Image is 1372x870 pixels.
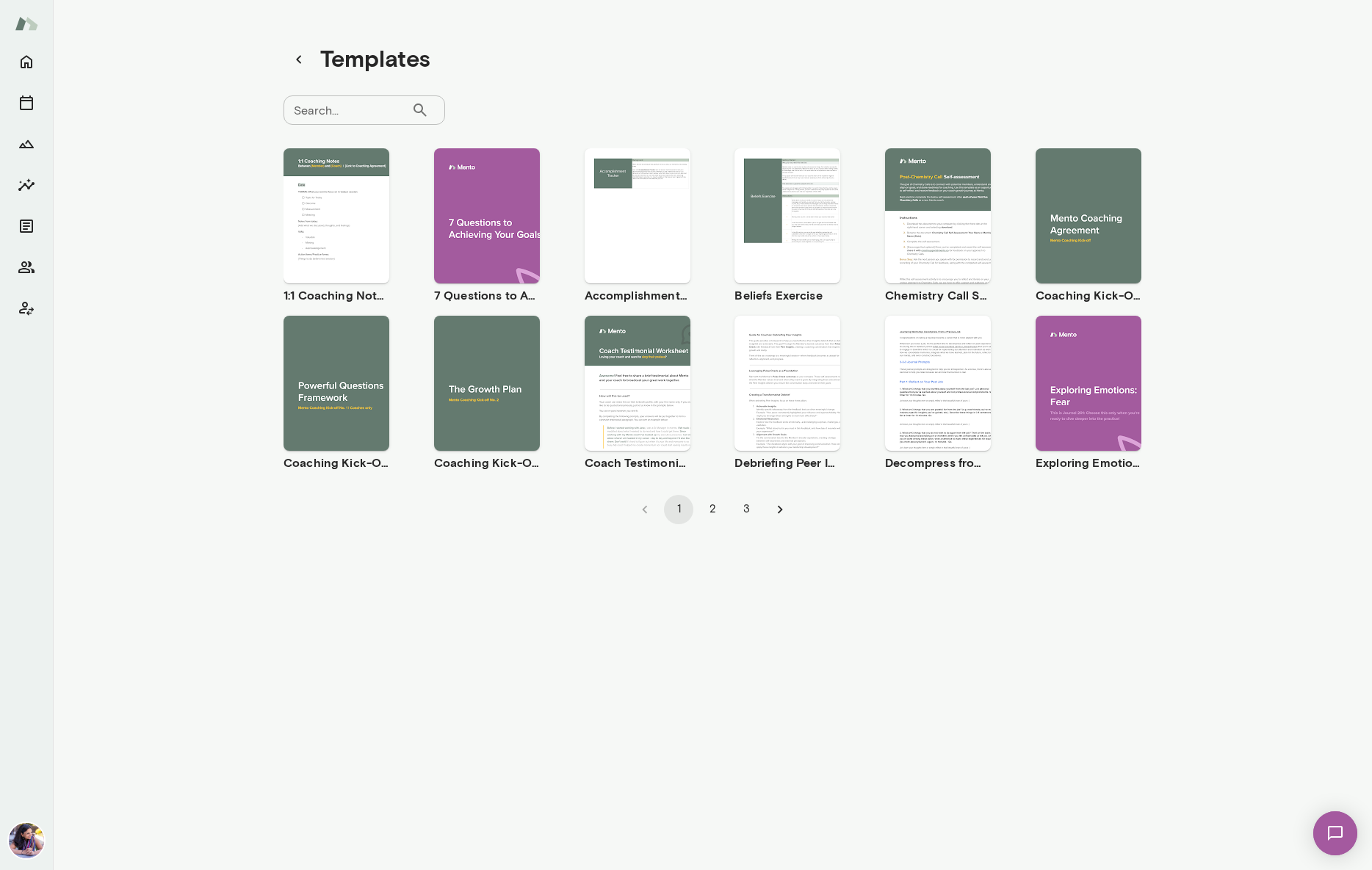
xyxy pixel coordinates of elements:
[12,294,41,323] button: Client app
[320,44,430,75] h4: Templates
[12,253,41,282] button: Members
[1036,454,1141,471] h6: Exploring Emotions: Fear
[284,286,389,304] h6: 1:1 Coaching Notes
[765,495,795,524] button: Go to next page
[664,495,693,524] button: page 1
[585,286,690,304] h6: Accomplishment Tracker
[698,495,727,524] button: Go to page 2
[885,286,991,304] h6: Chemistry Call Self-Assessment [Coaches only]
[434,454,540,471] h6: Coaching Kick-Off No. 2 | The Growth Plan
[732,495,761,524] button: Go to page 3
[12,170,41,200] button: Insights
[734,286,840,304] h6: Beliefs Exercise
[12,47,41,76] button: Home
[12,129,41,159] button: Growth Plan
[885,454,991,471] h6: Decompress from a Job
[15,10,38,37] img: Mento
[284,483,1141,524] div: pagination
[9,823,44,858] img: Aradhana Goel
[628,495,797,524] nav: pagination navigation
[12,88,41,117] button: Sessions
[434,286,540,304] h6: 7 Questions to Achieving Your Goals
[1036,286,1141,304] h6: Coaching Kick-Off | Coaching Agreement
[585,454,690,471] h6: Coach Testimonial Worksheet
[284,454,389,471] h6: Coaching Kick-Off No. 1 | Powerful Questions [Coaches Only]
[734,454,840,471] h6: Debriefing Peer Insights (360 feedback) Guide
[12,211,41,241] button: Documents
